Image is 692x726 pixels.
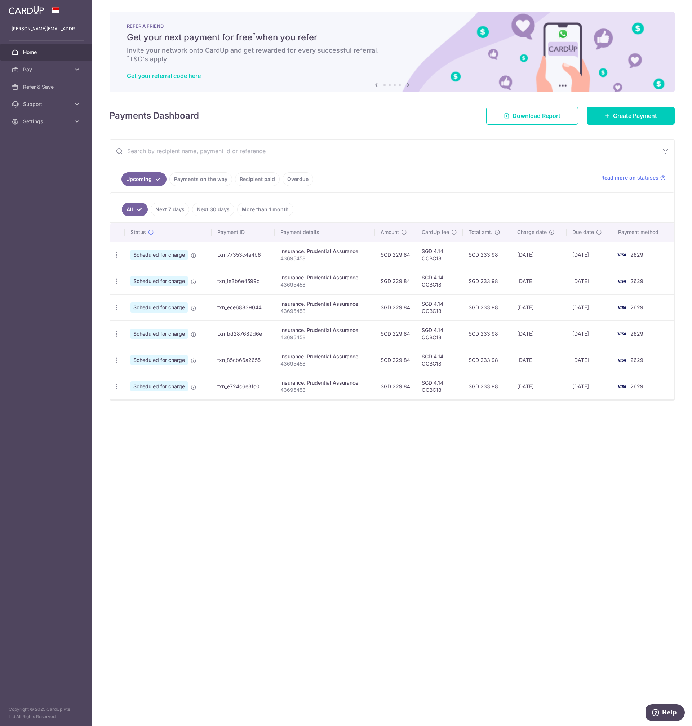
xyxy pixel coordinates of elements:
span: 2629 [630,357,643,363]
a: Upcoming [121,172,167,186]
span: Read more on statuses [601,174,658,181]
div: Insurance. Prudential Assurance [280,274,369,281]
a: Read more on statuses [601,174,666,181]
td: [DATE] [511,294,567,320]
span: 2629 [630,383,643,389]
td: SGD 233.98 [463,320,511,347]
div: Insurance. Prudential Assurance [280,327,369,334]
span: Download Report [513,111,560,120]
td: SGD 233.98 [463,242,511,268]
td: txn_e724c6e3fc0 [212,373,275,399]
td: SGD 233.98 [463,373,511,399]
td: SGD 233.98 [463,268,511,294]
td: [DATE] [567,242,613,268]
iframe: Opens a widget where you can find more information [646,704,685,722]
img: CardUp [9,6,44,14]
td: SGD 4.14 OCBC18 [416,320,463,347]
td: [DATE] [511,268,567,294]
th: Payment ID [212,223,275,242]
a: Overdue [283,172,313,186]
a: Next 30 days [192,203,234,216]
span: Home [23,49,71,56]
img: Bank Card [615,303,629,312]
td: SGD 233.98 [463,347,511,373]
p: REFER A FRIEND [127,23,657,29]
span: 2629 [630,304,643,310]
td: [DATE] [567,373,613,399]
span: Refer & Save [23,83,71,90]
span: Total amt. [469,229,492,236]
p: [PERSON_NAME][EMAIL_ADDRESS][DOMAIN_NAME] [12,25,81,32]
img: Bank Card [615,382,629,391]
td: [DATE] [511,373,567,399]
span: Due date [572,229,594,236]
th: Payment details [275,223,375,242]
p: 43695458 [280,334,369,341]
span: Pay [23,66,71,73]
td: [DATE] [511,347,567,373]
td: txn_bd287689d6e [212,320,275,347]
span: Status [130,229,146,236]
div: Insurance. Prudential Assurance [280,300,369,307]
h6: Invite your network onto CardUp and get rewarded for every successful referral. T&C's apply [127,46,657,63]
td: [DATE] [567,268,613,294]
td: SGD 229.84 [375,268,416,294]
span: Support [23,101,71,108]
td: SGD 229.84 [375,347,416,373]
img: Bank Card [615,329,629,338]
div: Insurance. Prudential Assurance [280,353,369,360]
a: Recipient paid [235,172,280,186]
input: Search by recipient name, payment id or reference [110,140,657,163]
td: SGD 4.14 OCBC18 [416,268,463,294]
span: Amount [381,229,399,236]
td: [DATE] [567,347,613,373]
p: 43695458 [280,281,369,288]
span: Scheduled for charge [130,276,188,286]
p: 43695458 [280,386,369,394]
td: SGD 4.14 OCBC18 [416,373,463,399]
a: Next 7 days [151,203,189,216]
a: Create Payment [587,107,675,125]
td: [DATE] [511,320,567,347]
span: Scheduled for charge [130,302,188,313]
td: SGD 4.14 OCBC18 [416,347,463,373]
span: Create Payment [613,111,657,120]
img: Bank Card [615,277,629,285]
td: txn_ece68839044 [212,294,275,320]
span: 2629 [630,331,643,337]
a: Download Report [486,107,578,125]
td: SGD 229.84 [375,320,416,347]
img: Bank Card [615,356,629,364]
td: txn_85cb66a2655 [212,347,275,373]
td: SGD 229.84 [375,373,416,399]
span: Scheduled for charge [130,329,188,339]
td: SGD 4.14 OCBC18 [416,242,463,268]
span: Settings [23,118,71,125]
p: 43695458 [280,360,369,367]
td: SGD 233.98 [463,294,511,320]
td: txn_77353c4a4b6 [212,242,275,268]
span: Scheduled for charge [130,250,188,260]
span: Charge date [517,229,547,236]
td: [DATE] [567,294,613,320]
h4: Payments Dashboard [110,109,199,122]
span: 2629 [630,252,643,258]
td: SGD 229.84 [375,242,416,268]
img: Bank Card [615,251,629,259]
span: Scheduled for charge [130,355,188,365]
td: txn_1e3b6e4599c [212,268,275,294]
span: CardUp fee [422,229,449,236]
a: All [122,203,148,216]
td: [DATE] [511,242,567,268]
div: Insurance. Prudential Assurance [280,379,369,386]
h5: Get your next payment for free when you refer [127,32,657,43]
p: 43695458 [280,307,369,315]
p: 43695458 [280,255,369,262]
th: Payment method [612,223,674,242]
img: RAF banner [110,12,675,92]
td: SGD 4.14 OCBC18 [416,294,463,320]
td: SGD 229.84 [375,294,416,320]
td: [DATE] [567,320,613,347]
a: Get your referral code here [127,72,201,79]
